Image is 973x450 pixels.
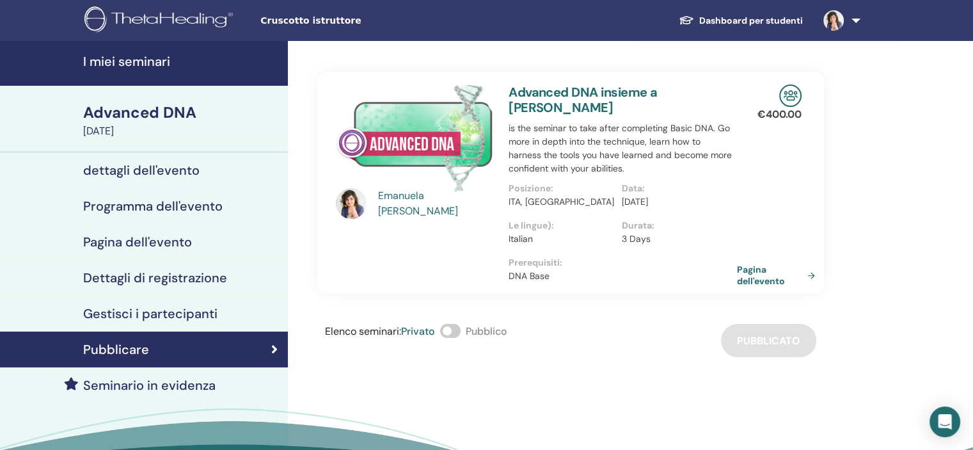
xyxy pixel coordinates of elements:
[622,219,727,232] p: Durata :
[509,182,614,195] p: Posizione :
[378,188,496,219] a: Emanuela [PERSON_NAME]
[622,195,727,209] p: [DATE]
[509,232,614,246] p: Italian
[737,264,820,287] a: Pagina dell'evento
[622,182,727,195] p: Data :
[83,270,227,285] h4: Dettagli di registrazione
[83,163,200,178] h4: dettagli dell'evento
[622,232,727,246] p: 3 Days
[466,325,507,338] span: Pubblico
[823,10,844,31] img: default.jpg
[83,102,280,124] div: Advanced DNA
[83,234,192,250] h4: Pagina dell'evento
[260,14,452,28] span: Cruscotto istruttore
[336,188,367,219] img: default.jpg
[509,269,735,283] p: DNA Base
[509,84,657,116] a: Advanced DNA insieme a [PERSON_NAME]
[509,219,614,232] p: Le lingue) :
[929,406,960,437] div: Open Intercom Messenger
[757,107,802,122] p: € 400.00
[509,195,614,209] p: ITA, [GEOGRAPHIC_DATA]
[668,9,813,33] a: Dashboard per studenti
[83,54,280,69] h4: I miei seminari
[779,84,802,107] img: In-Person Seminar
[83,342,149,357] h4: Pubblicare
[75,102,288,139] a: Advanced DNA[DATE]
[509,256,735,269] p: Prerequisiti :
[401,325,435,338] span: Privato
[509,122,735,175] p: is the seminar to take after completing Basic DNA. Go more in depth into the technique, learn how...
[336,84,493,192] img: Advanced DNA
[83,378,216,393] h4: Seminario in evidenza
[83,198,223,214] h4: Programma dell'evento
[83,306,218,321] h4: Gestisci i partecipanti
[325,325,401,338] span: Elenco seminari :
[83,124,280,139] div: [DATE]
[679,15,694,26] img: graduation-cap-white.svg
[84,6,237,35] img: logo.png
